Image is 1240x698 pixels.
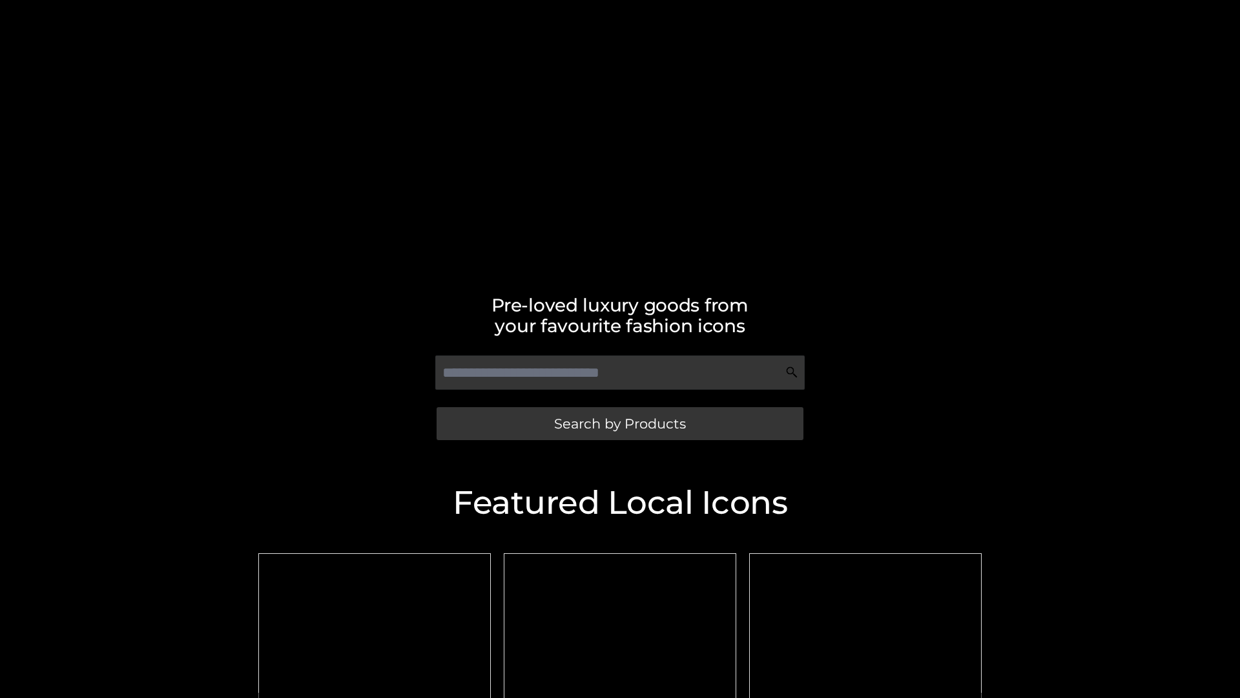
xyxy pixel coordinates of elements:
[252,295,988,336] h2: Pre-loved luxury goods from your favourite fashion icons
[785,366,798,379] img: Search Icon
[252,487,988,519] h2: Featured Local Icons​
[437,407,803,440] a: Search by Products
[554,417,686,430] span: Search by Products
